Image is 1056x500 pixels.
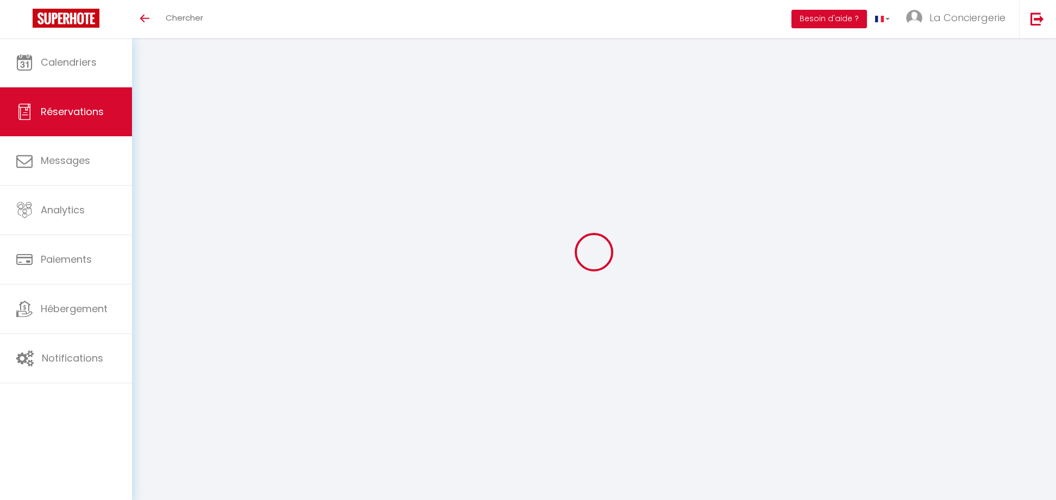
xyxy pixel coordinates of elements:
img: ... [906,10,922,26]
img: Super Booking [33,9,99,28]
span: Hébergement [41,302,108,315]
span: Paiements [41,252,92,266]
span: Notifications [42,351,103,365]
span: Calendriers [41,55,97,69]
button: Besoin d'aide ? [791,10,867,28]
span: Chercher [166,12,203,23]
span: Messages [41,154,90,167]
span: Réservations [41,105,104,118]
img: logout [1030,12,1044,26]
span: Analytics [41,203,85,217]
span: La Conciergerie [929,11,1005,24]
